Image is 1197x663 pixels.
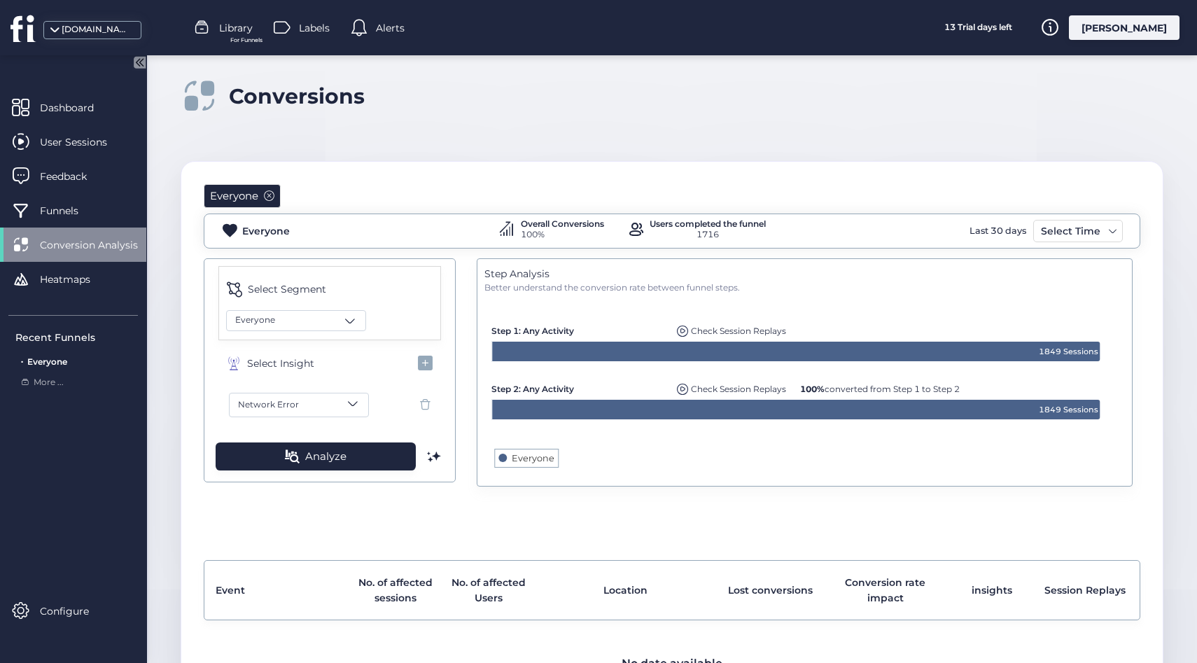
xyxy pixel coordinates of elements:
[691,326,786,336] span: Check Session Replays
[219,20,253,36] span: Library
[62,23,132,36] div: [DOMAIN_NAME]
[34,376,64,389] span: More ...
[242,223,290,239] div: Everyone
[673,318,790,337] div: Replays of user dropping
[376,20,405,36] span: Alerts
[925,15,1030,40] div: 13 Trial days left
[797,377,963,396] div: 100% converted from Step 1 to Step 2
[1069,15,1179,40] div: [PERSON_NAME]
[512,453,554,463] text: Everyone
[800,384,960,394] span: converted from Step 1 to Step 2
[446,575,532,606] span: No. of affected Users
[40,272,111,287] span: Heatmaps
[521,228,604,242] div: 100%
[40,603,110,619] span: Configure
[40,237,159,253] span: Conversion Analysis
[15,330,138,345] div: Recent Funnels
[491,377,666,396] div: Step 2: Any Activity
[728,582,813,598] span: Lost conversions
[1044,582,1126,598] span: Session Replays
[484,281,1125,295] div: Better understand the conversion rate between funnel steps.
[800,384,825,394] b: 100%
[218,347,441,380] button: Select Insight
[691,384,786,394] span: Check Session Replays
[1037,223,1104,239] div: Select Time
[21,354,23,367] span: .
[491,319,666,337] div: Step 1: Any Activity
[1039,347,1098,356] text: 1849 Sessions
[1039,405,1098,414] text: 1849 Sessions
[40,134,128,150] span: User Sessions
[650,228,766,242] div: 1716
[972,582,1012,598] span: insights
[40,169,108,184] span: Feedback
[491,326,574,336] span: Step 1: Any Activity
[40,100,115,116] span: Dashboard
[235,314,275,327] span: Everyone
[247,356,314,371] span: Select Insight
[216,582,245,598] span: Event
[216,442,416,470] button: Analyze
[966,220,1030,242] div: Last 30 days
[248,281,326,297] span: Select Segment
[829,575,941,606] span: Conversion rate impact
[491,384,574,394] span: Step 2: Any Activity
[229,393,369,417] button: Network Error
[219,274,440,305] button: Select Segment
[352,575,438,606] span: No. of affected sessions
[210,188,258,204] span: Everyone
[650,220,766,228] div: Users completed the funnel
[603,582,647,598] span: Location
[230,36,262,45] span: For Funnels
[305,448,346,465] span: Analyze
[238,398,309,412] div: Network Error
[229,83,365,109] div: Conversions
[484,266,1125,281] div: Step Analysis
[299,20,330,36] span: Labels
[40,203,99,218] span: Funnels
[27,356,67,367] span: Everyone
[521,220,604,228] div: Overall Conversions
[673,376,790,396] div: Replays of user dropping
